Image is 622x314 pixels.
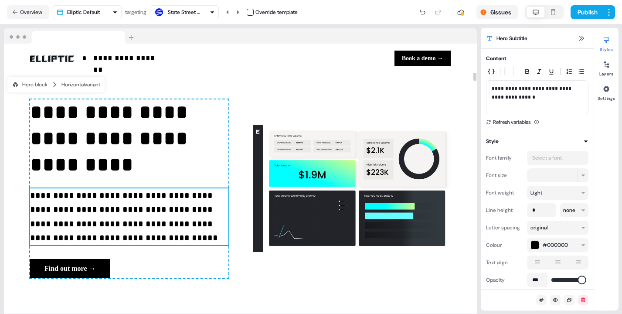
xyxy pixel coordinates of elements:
[168,8,203,17] div: State Street Bank
[486,238,523,252] div: Colour
[486,186,523,200] div: Font weight
[253,99,451,278] img: Image
[594,58,619,77] button: Layers
[594,33,619,52] button: Styles
[486,137,588,146] button: Style
[530,188,542,197] div: Light
[527,238,588,252] button: #000000
[4,28,138,44] img: Browser topbar
[30,259,228,278] div: Find out more →
[530,154,564,162] div: Select a font
[527,151,588,165] button: Select a font
[530,223,547,232] div: original
[476,5,518,19] button: 6issues
[563,206,575,215] div: none
[30,259,110,278] button: Find out more →
[30,55,74,62] img: Image
[125,8,146,17] div: targeting
[67,8,100,17] div: Elliptic Default
[61,80,100,89] div: Horizontal variant
[486,118,530,126] button: Refresh variables
[394,51,451,66] button: Book a demo →
[486,221,523,235] div: Letter spacing
[594,82,619,101] button: Settings
[486,151,523,165] div: Font family
[486,256,523,270] div: Text align
[496,34,527,43] span: Hero Subtitle
[486,168,523,182] div: Font size
[7,5,49,19] button: Overview
[486,137,499,146] div: Style
[12,80,48,89] div: Hero block
[486,273,523,287] div: Opacity
[244,51,451,66] div: Book a demo →
[486,54,506,63] div: Content
[486,203,523,217] div: Line height
[255,8,298,17] div: Override template
[150,5,219,19] button: State Street Bank
[571,5,603,19] button: Publish
[543,241,568,249] span: #000000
